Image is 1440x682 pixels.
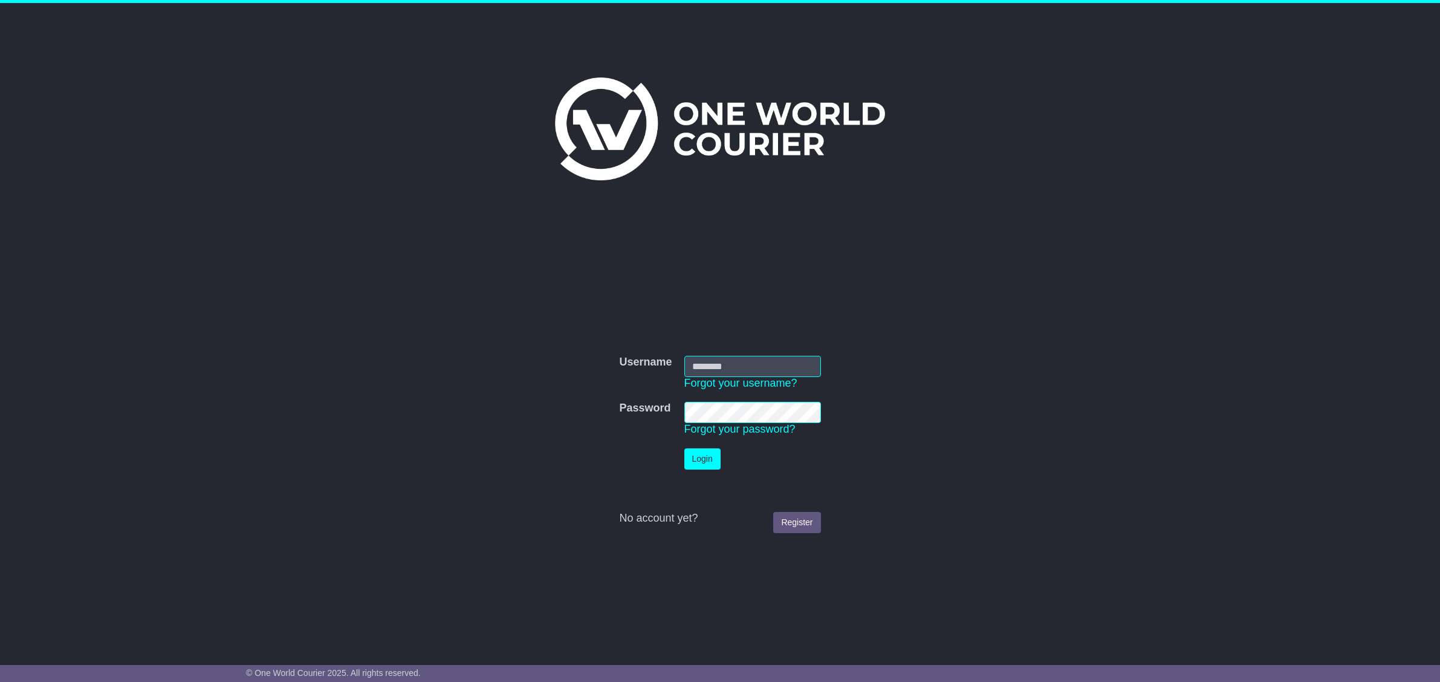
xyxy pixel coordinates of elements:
[684,377,797,389] a: Forgot your username?
[619,356,672,369] label: Username
[555,77,885,180] img: One World
[684,423,796,435] a: Forgot your password?
[773,512,820,533] a: Register
[246,668,421,678] span: © One World Courier 2025. All rights reserved.
[619,512,820,525] div: No account yet?
[619,402,670,415] label: Password
[684,448,721,470] button: Login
